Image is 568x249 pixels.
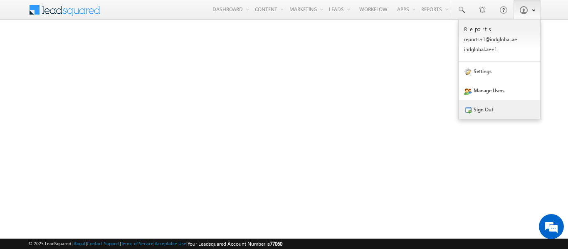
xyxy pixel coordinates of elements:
p: indgl obal. ae+1 [464,46,535,52]
div: Chat with us now [43,44,140,54]
a: Acceptable Use [155,241,186,246]
span: © 2025 LeadSquared | | | | | [28,240,282,248]
textarea: Type your message and hit 'Enter' [11,77,152,185]
div: Minimize live chat window [136,4,156,24]
span: Your Leadsquared Account Number is [188,241,282,247]
img: d_60004797649_company_0_60004797649 [14,44,35,54]
a: About [74,241,86,246]
a: Settings [459,62,540,81]
p: Reports [464,25,535,32]
span: 77060 [270,241,282,247]
a: Manage Users [459,81,540,100]
a: Contact Support [87,241,120,246]
a: Sign Out [459,100,540,119]
em: Start Chat [113,192,151,203]
a: Terms of Service [121,241,153,246]
a: Reports reports+1@indglobal.ae indglobal.ae+1 [459,20,540,62]
p: repor ts+1@ indgl obal. ae [464,36,535,42]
